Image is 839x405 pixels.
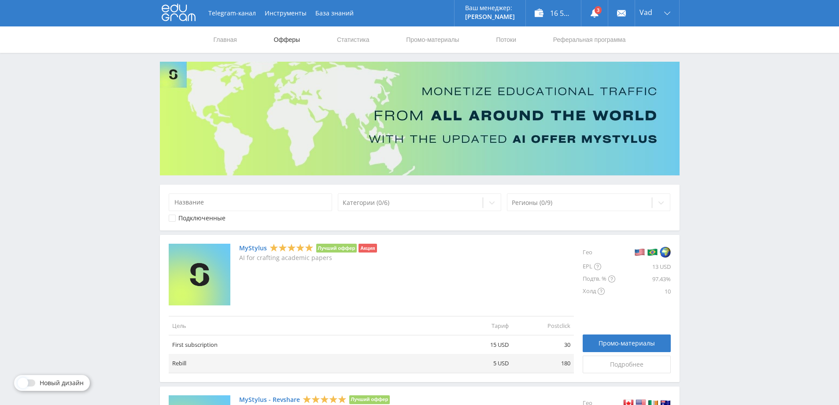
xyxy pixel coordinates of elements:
[349,395,390,404] li: Лучший оффер
[270,243,314,253] div: 5 Stars
[465,13,515,20] p: [PERSON_NAME]
[512,316,574,335] td: Postclick
[178,215,225,222] div: Подключенные
[583,334,671,352] a: Промо-материалы
[169,193,333,211] input: Название
[239,254,377,261] p: AI for crafting academic papers
[615,273,671,285] div: 97.43%
[639,9,652,16] span: Vad
[316,244,357,253] li: Лучший оффер
[512,335,574,354] td: 30
[451,335,512,354] td: 15 USD
[213,26,238,53] a: Главная
[583,260,615,273] div: EPL
[583,356,671,373] a: Подробнее
[451,354,512,373] td: 5 USD
[583,273,615,285] div: Подтв. %
[615,285,671,297] div: 10
[583,285,615,297] div: Холд
[239,245,267,252] a: MyStylus
[610,361,643,368] span: Подробнее
[465,4,515,11] p: Ваш менеджер:
[160,62,680,175] img: Banner
[451,316,512,335] td: Тариф
[495,26,517,53] a: Потоки
[303,394,347,404] div: 5 Stars
[40,379,84,386] span: Новый дизайн
[169,335,451,354] td: First subscription
[336,26,370,53] a: Статистика
[273,26,301,53] a: Офферы
[405,26,460,53] a: Промо-материалы
[599,340,655,347] span: Промо-материалы
[239,396,300,403] a: MyStylus - Revshare
[512,354,574,373] td: 180
[169,354,451,373] td: Rebill
[583,244,615,260] div: Гео
[615,260,671,273] div: 13 USD
[359,244,377,253] li: Акция
[552,26,627,53] a: Реферальная программа
[169,244,230,305] img: MyStylus
[169,316,451,335] td: Цель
